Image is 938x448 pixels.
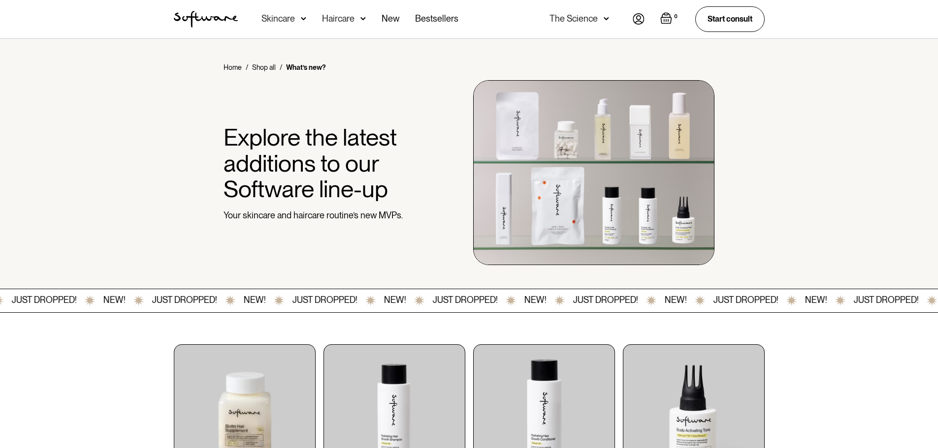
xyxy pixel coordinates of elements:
div: NEW! [244,295,266,306]
div: JUST DROPPED! [152,295,217,306]
a: Home [224,62,242,72]
div: Haircare [322,14,355,24]
div: JUST DROPPED! [713,295,778,306]
div: What’s new? [286,62,326,72]
div: The Science [550,14,598,24]
a: Open cart [660,12,679,26]
a: Start consult [695,6,765,31]
div: JUST DROPPED! [433,295,498,306]
div: NEW! [103,295,126,306]
div: / [246,62,248,72]
div: NEW! [665,295,687,306]
img: arrow down [604,14,609,24]
img: Software Logo [174,11,238,28]
a: Shop all [252,62,276,72]
div: 0 [672,12,679,21]
div: JUST DROPPED! [292,295,357,306]
div: / [280,62,282,72]
div: NEW! [524,295,547,306]
div: NEW! [384,295,406,306]
img: arrow down [301,14,306,24]
p: Your skincare and haircare routine’s new MVPs. [224,210,415,221]
div: Skincare [261,14,295,24]
img: arrow down [360,14,366,24]
div: NEW! [805,295,827,306]
div: JUST DROPPED! [12,295,77,306]
div: JUST DROPPED! [573,295,638,306]
h1: Explore the latest additions to our Software line-up [224,124,415,202]
a: home [174,11,238,28]
div: JUST DROPPED! [854,295,919,306]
